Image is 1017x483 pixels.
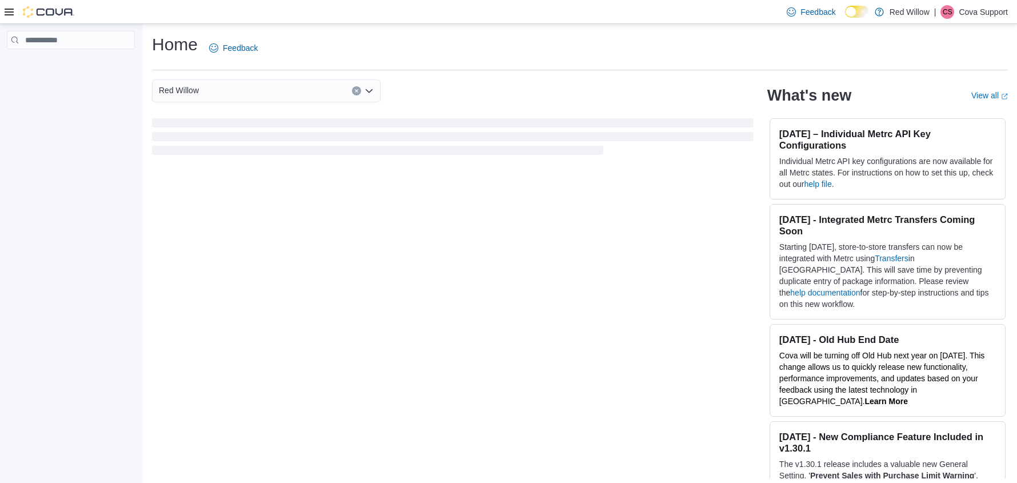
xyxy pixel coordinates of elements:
[890,5,930,19] p: Red Willow
[152,121,754,157] span: Loading
[800,6,835,18] span: Feedback
[779,128,996,151] h3: [DATE] – Individual Metrc API Key Configurations
[767,86,851,105] h2: What's new
[365,86,374,95] button: Open list of options
[810,471,974,480] strong: Prevent Sales with Purchase Limit Warning
[779,351,985,406] span: Cova will be turning off Old Hub next year on [DATE]. This change allows us to quickly release ne...
[223,42,258,54] span: Feedback
[782,1,840,23] a: Feedback
[864,397,907,406] a: Learn More
[875,254,908,263] a: Transfers
[943,5,952,19] span: CS
[779,334,996,345] h3: [DATE] - Old Hub End Date
[779,431,996,454] h3: [DATE] - New Compliance Feature Included in v1.30.1
[804,179,831,189] a: help file
[934,5,936,19] p: |
[152,33,198,56] h1: Home
[971,91,1008,100] a: View allExternal link
[779,214,996,237] h3: [DATE] - Integrated Metrc Transfers Coming Soon
[779,241,996,310] p: Starting [DATE], store-to-store transfers can now be integrated with Metrc using in [GEOGRAPHIC_D...
[23,6,74,18] img: Cova
[7,51,135,79] nav: Complex example
[205,37,262,59] a: Feedback
[352,86,361,95] button: Clear input
[159,83,199,97] span: Red Willow
[790,288,860,297] a: help documentation
[940,5,954,19] div: Cova Support
[959,5,1008,19] p: Cova Support
[1001,93,1008,100] svg: External link
[845,6,869,18] input: Dark Mode
[779,155,996,190] p: Individual Metrc API key configurations are now available for all Metrc states. For instructions ...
